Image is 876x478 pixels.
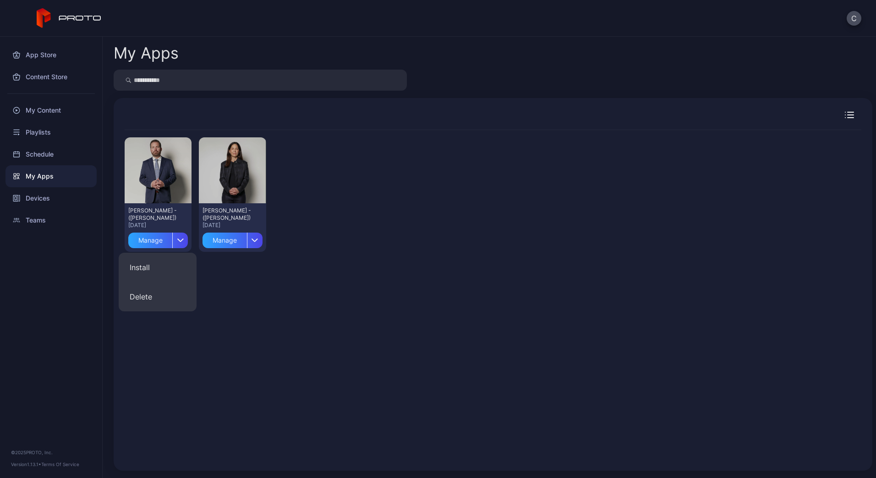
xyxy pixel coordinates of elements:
div: Manage [203,233,246,248]
div: My Apps [114,45,179,61]
button: Manage [203,229,262,248]
a: Teams [5,209,97,231]
div: [DATE] [203,222,262,229]
div: [DATE] [128,222,188,229]
a: My Apps [5,165,97,187]
button: C [847,11,861,26]
div: © 2025 PROTO, Inc. [11,449,91,456]
div: Manage [128,233,172,248]
button: Delete [119,282,197,311]
a: Schedule [5,143,97,165]
a: Playlists [5,121,97,143]
span: Version 1.13.1 • [11,462,41,467]
a: My Content [5,99,97,121]
a: Terms Of Service [41,462,79,467]
a: Devices [5,187,97,209]
button: Install [119,253,197,282]
div: Jared - (Mayo) [128,207,179,222]
a: App Store [5,44,97,66]
div: Dr. Meltzer - (Mayo) [203,207,253,222]
button: Manage [128,229,188,248]
a: Content Store [5,66,97,88]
